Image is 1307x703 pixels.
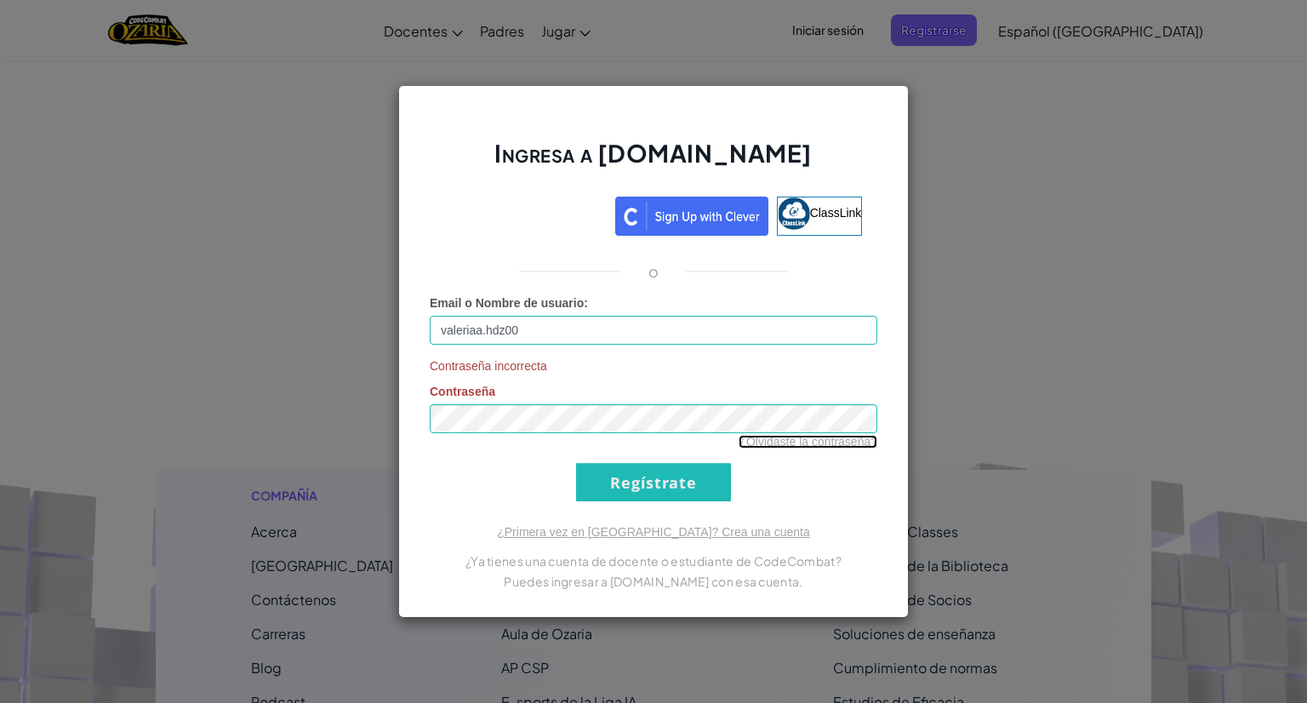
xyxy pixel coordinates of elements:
[430,385,495,398] span: Contraseña
[497,525,810,539] a: ¿Primera vez en [GEOGRAPHIC_DATA]? Crea una cuenta
[810,206,862,220] span: ClassLink
[430,296,584,310] span: Email o Nombre de usuario
[430,294,588,311] label: :
[648,261,659,282] p: o
[437,195,615,232] iframe: Botón de Acceder con Google
[430,571,877,592] p: Puedes ingresar a [DOMAIN_NAME] con esa cuenta.
[615,197,768,236] img: clever_sso_button@2x.png
[778,197,810,230] img: classlink-logo-small.png
[739,435,877,449] a: ¿Olvidaste la contraseña?
[430,551,877,571] p: ¿Ya tienes una cuenta de docente o estudiante de CodeCombat?
[430,137,877,186] h2: Ingresa a [DOMAIN_NAME]
[430,357,877,374] span: Contraseña incorrecta
[576,463,731,501] input: Regístrate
